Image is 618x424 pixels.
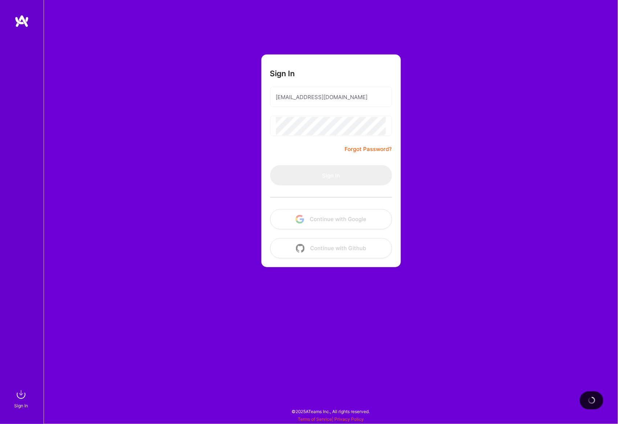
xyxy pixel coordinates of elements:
[276,88,386,106] input: Email...
[296,244,305,253] img: icon
[334,416,364,422] a: Privacy Policy
[587,396,596,405] img: loading
[345,145,392,154] a: Forgot Password?
[14,402,28,409] div: Sign In
[298,416,364,422] span: |
[14,387,28,402] img: sign in
[298,416,332,422] a: Terms of Service
[15,387,28,409] a: sign inSign In
[296,215,304,224] img: icon
[270,238,392,258] button: Continue with Github
[270,209,392,229] button: Continue with Google
[44,402,618,420] div: © 2025 ATeams Inc., All rights reserved.
[15,15,29,28] img: logo
[270,165,392,185] button: Sign In
[270,69,295,78] h3: Sign In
